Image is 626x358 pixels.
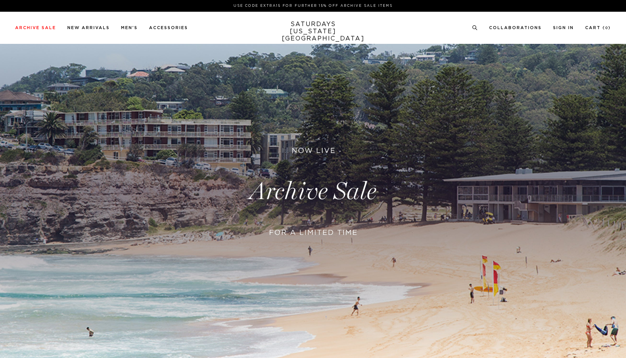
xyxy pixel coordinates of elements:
[18,3,608,9] p: Use Code EXTRA15 for Further 15% Off Archive Sale Items
[121,26,138,30] a: Men's
[605,26,608,30] small: 0
[489,26,542,30] a: Collaborations
[15,26,56,30] a: Archive Sale
[282,21,344,42] a: SATURDAYS[US_STATE][GEOGRAPHIC_DATA]
[67,26,110,30] a: New Arrivals
[149,26,188,30] a: Accessories
[585,26,611,30] a: Cart (0)
[553,26,574,30] a: Sign In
